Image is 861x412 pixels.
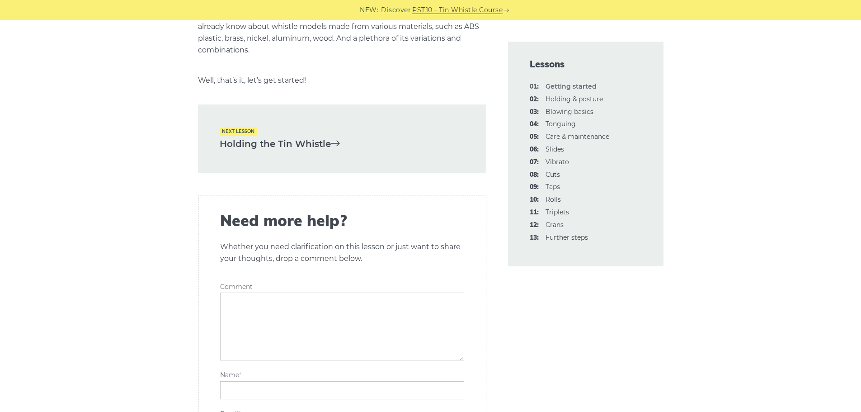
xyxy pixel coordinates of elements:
[198,75,486,86] p: Well, that’s it, let’s get started!
[530,144,539,155] span: 06:
[530,94,539,105] span: 02:
[530,58,642,71] span: Lessons
[546,95,603,103] a: 02:Holding & posture
[530,119,539,130] span: 04:
[412,5,503,15] a: PST10 - Tin Whistle Course
[530,182,539,193] span: 09:
[546,208,569,216] a: 11:Triplets
[220,241,464,265] p: Whether you need clarification on this lesson or just want to share your thoughts, drop a comment...
[546,120,576,128] a: 04:Tonguing
[220,137,465,152] a: Holding the Tin Whistle
[530,194,539,205] span: 10:
[546,221,564,229] a: 12:Crans
[546,158,569,166] a: 07:Vibrato
[530,107,539,118] span: 03:
[220,371,464,379] label: Name
[530,220,539,231] span: 12:
[530,81,539,92] span: 01:
[546,133,609,141] a: 05:Care & maintenance
[220,283,464,291] label: Comment
[546,183,560,191] a: 09:Taps
[381,5,411,15] span: Discover
[530,157,539,168] span: 07:
[360,5,378,15] span: NEW:
[530,232,539,243] span: 13:
[530,170,539,180] span: 08:
[546,170,560,179] a: 08:Cuts
[546,145,564,153] a: 06:Slides
[220,212,464,230] span: Need more help?
[530,207,539,218] span: 11:
[546,108,593,116] a: 03:Blowing basics
[546,82,597,90] strong: Getting started
[546,195,561,204] a: 10:Rolls
[546,233,588,242] a: 13:Further steps
[220,128,257,135] span: Next lesson
[530,132,539,142] span: 05:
